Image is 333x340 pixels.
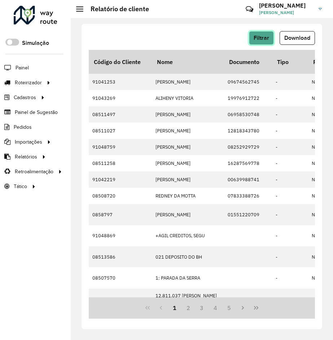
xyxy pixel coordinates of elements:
[280,31,315,45] button: Download
[272,188,308,204] td: -
[224,139,272,155] td: 08252929729
[224,171,272,188] td: 00639988741
[272,204,308,225] td: -
[224,106,272,123] td: 06958530748
[152,74,224,90] td: [PERSON_NAME]
[254,35,269,41] span: Filtrar
[272,246,308,267] td: -
[272,267,308,288] td: -
[152,204,224,225] td: [PERSON_NAME]
[89,171,152,188] td: 91042219
[224,50,272,74] th: Documento
[272,50,308,74] th: Tipo
[272,225,308,246] td: -
[152,123,224,139] td: [PERSON_NAME]
[89,123,152,139] td: 08511027
[14,94,36,101] span: Cadastros
[16,64,29,72] span: Painel
[152,90,224,106] td: ALIHENY VITORIA
[89,204,152,225] td: 0858797
[89,155,152,171] td: 08511258
[284,35,310,41] span: Download
[195,301,209,315] button: 3
[224,74,272,90] td: 09674562745
[152,155,224,171] td: [PERSON_NAME]
[152,289,224,310] td: 12.811.037 [PERSON_NAME] [PERSON_NAME]
[224,204,272,225] td: 01551220709
[89,74,152,90] td: 91041253
[272,123,308,139] td: -
[89,90,152,106] td: 91043269
[152,246,224,267] td: 021 DEPOSITO DO BH
[15,153,37,161] span: Relatórios
[181,301,195,315] button: 2
[224,155,272,171] td: 16287569778
[89,50,152,74] th: Código do Cliente
[224,289,272,310] td: 12811037000189
[14,123,32,131] span: Pedidos
[168,301,181,315] button: 1
[89,106,152,123] td: 08511497
[259,9,313,16] span: [PERSON_NAME]
[152,139,224,155] td: [PERSON_NAME]
[89,139,152,155] td: 91048759
[152,267,224,288] td: 1: PARADA DA SERRA
[22,39,49,47] label: Simulação
[14,183,27,190] span: Tático
[272,155,308,171] td: -
[224,123,272,139] td: 12818343780
[224,90,272,106] td: 19976912722
[152,171,224,188] td: [PERSON_NAME]
[15,79,42,86] span: Roteirizador
[236,301,250,315] button: Next Page
[152,225,224,246] td: +AGIL CREDITOS, SEGU
[15,168,53,175] span: Retroalimentação
[152,188,224,204] td: REDNEY DA MOTTA
[152,106,224,123] td: [PERSON_NAME]
[272,74,308,90] td: -
[15,109,58,116] span: Painel de Sugestão
[89,246,152,267] td: 08513586
[272,90,308,106] td: -
[272,289,308,310] td: -
[15,138,42,146] span: Importações
[272,106,308,123] td: -
[89,225,152,246] td: 91048869
[242,1,257,17] a: Contato Rápido
[83,5,149,13] h2: Relatório de cliente
[209,301,222,315] button: 4
[89,289,152,310] td: 91051187
[89,188,152,204] td: 08508720
[272,171,308,188] td: -
[249,31,274,45] button: Filtrar
[89,267,152,288] td: 08507570
[222,301,236,315] button: 5
[224,188,272,204] td: 07833388726
[259,2,313,9] h3: [PERSON_NAME]
[152,50,224,74] th: Nome
[249,301,263,315] button: Last Page
[272,139,308,155] td: -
